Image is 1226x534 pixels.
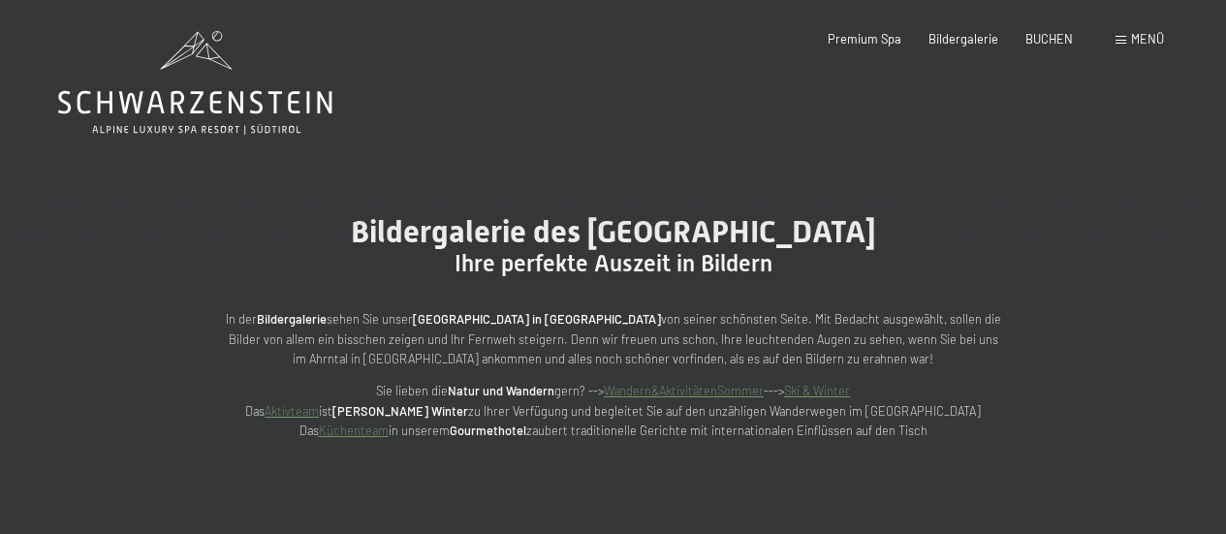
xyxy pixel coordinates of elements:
[413,311,661,327] strong: [GEOGRAPHIC_DATA] in [GEOGRAPHIC_DATA]
[455,250,772,277] span: Ihre perfekte Auszeit in Bildern
[332,403,468,419] strong: [PERSON_NAME] Winter
[448,383,554,398] strong: Natur und Wandern
[1131,31,1164,47] span: Menü
[450,423,526,438] strong: Gourmethotel
[226,381,1001,440] p: Sie lieben die gern? --> ---> Das ist zu Ihrer Verfügung und begleitet Sie auf den unzähligen Wan...
[784,383,850,398] a: Ski & Winter
[351,213,876,250] span: Bildergalerie des [GEOGRAPHIC_DATA]
[226,309,1001,368] p: In der sehen Sie unser von seiner schönsten Seite. Mit Bedacht ausgewählt, sollen die Bilder von ...
[604,383,764,398] a: Wandern&AktivitätenSommer
[265,403,319,419] a: Aktivteam
[1025,31,1073,47] a: BUCHEN
[257,311,327,327] strong: Bildergalerie
[319,423,389,438] a: Küchenteam
[828,31,901,47] a: Premium Spa
[928,31,998,47] a: Bildergalerie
